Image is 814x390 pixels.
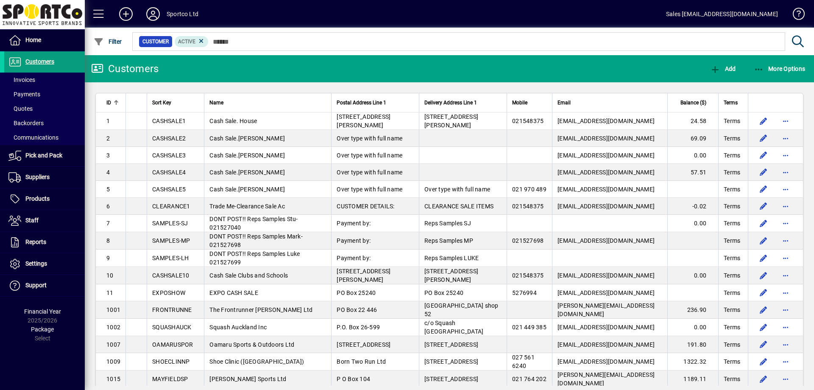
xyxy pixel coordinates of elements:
[424,220,471,227] span: Reps Samples SJ
[724,219,740,227] span: Terms
[724,375,740,383] span: Terms
[152,186,186,193] span: CASHSALE5
[558,203,655,210] span: [EMAIL_ADDRESS][DOMAIN_NAME]
[94,38,122,45] span: Filter
[209,272,288,279] span: Cash Sale Clubs and Schools
[106,135,110,142] span: 2
[209,324,267,331] span: Squash Auckland Inc
[757,286,770,300] button: Edit
[558,152,655,159] span: [EMAIL_ADDRESS][DOMAIN_NAME]
[724,254,740,262] span: Terms
[424,203,493,210] span: CLEARANCE SALE ITEMS
[139,6,167,22] button: Profile
[25,238,46,245] span: Reports
[779,216,792,230] button: More options
[209,233,303,248] span: DONT POST!! Reps Samples Mark-021527698
[152,118,186,124] span: CASHSALE1
[152,272,190,279] span: CASHSALE10
[667,147,718,164] td: 0.00
[4,87,85,101] a: Payments
[667,164,718,181] td: 57.51
[152,306,192,313] span: FRONTRUNNE
[106,272,114,279] span: 10
[757,166,770,179] button: Edit
[337,98,386,107] span: Postal Address Line 1
[724,117,740,125] span: Terms
[4,253,85,275] a: Settings
[8,120,44,126] span: Backorders
[337,358,386,365] span: Born Two Run Ltd
[25,282,47,289] span: Support
[558,186,655,193] span: [EMAIL_ADDRESS][DOMAIN_NAME]
[786,2,803,29] a: Knowledge Base
[757,269,770,282] button: Edit
[667,301,718,319] td: 236.90
[757,355,770,368] button: Edit
[558,98,662,107] div: Email
[152,255,189,261] span: SAMPLES-LH
[757,182,770,196] button: Edit
[337,220,371,227] span: Payment by:
[724,202,740,210] span: Terms
[152,135,186,142] span: CASHSALE2
[757,114,770,128] button: Edit
[667,198,718,215] td: -0.02
[209,186,285,193] span: Cash Sale.[PERSON_NAME]
[424,186,490,193] span: Over type with full name
[8,76,35,83] span: Invoices
[92,34,124,49] button: Filter
[106,289,114,296] span: 11
[558,118,655,124] span: [EMAIL_ADDRESS][DOMAIN_NAME]
[558,98,571,107] span: Email
[24,308,61,315] span: Financial Year
[337,376,370,382] span: P O Box 104
[512,354,535,369] span: 027 561 6240
[512,272,544,279] span: 021548375
[25,217,39,224] span: Staff
[209,98,223,107] span: Name
[106,220,110,227] span: 7
[724,236,740,245] span: Terms
[757,149,770,162] button: Edit
[209,118,257,124] span: Cash Sale. House
[779,338,792,351] button: More options
[666,7,778,21] div: Sales [EMAIL_ADDRESS][DOMAIN_NAME]
[512,118,544,124] span: 021548375
[209,358,304,365] span: Shoe Clinic ([GEOGRAPHIC_DATA])
[512,98,547,107] div: Mobile
[667,336,718,353] td: 191.80
[31,326,54,333] span: Package
[558,237,655,244] span: [EMAIL_ADDRESS][DOMAIN_NAME]
[558,272,655,279] span: [EMAIL_ADDRESS][DOMAIN_NAME]
[209,250,300,266] span: DONT POST!! Reps Samples Luke 021527699
[779,251,792,265] button: More options
[209,289,258,296] span: EXPO CASH SALE
[209,152,285,159] span: Cash Sale.[PERSON_NAME]
[512,289,537,296] span: 5276994
[106,376,120,382] span: 1015
[106,341,120,348] span: 1007
[8,91,40,98] span: Payments
[4,210,85,231] a: Staff
[680,98,706,107] span: Balance ($)
[209,203,285,210] span: Trade Me-Clearance Sale Ac
[152,358,190,365] span: SHOECLINNP
[558,169,655,176] span: [EMAIL_ADDRESS][DOMAIN_NAME]
[512,324,546,331] span: 021 449 385
[724,168,740,177] span: Terms
[424,268,478,283] span: [STREET_ADDRESS][PERSON_NAME]
[779,355,792,368] button: More options
[337,306,377,313] span: PO Box 22 446
[757,234,770,247] button: Edit
[724,323,740,331] span: Terms
[424,289,463,296] span: PO Box 25240
[724,98,738,107] span: Terms
[667,267,718,284] td: 0.00
[424,113,478,129] span: [STREET_ADDRESS][PERSON_NAME]
[106,358,120,365] span: 1009
[4,130,85,145] a: Communications
[667,319,718,336] td: 0.00
[757,372,770,386] button: Edit
[667,130,718,147] td: 69.09
[209,306,312,313] span: The Frontrunner [PERSON_NAME] Ltd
